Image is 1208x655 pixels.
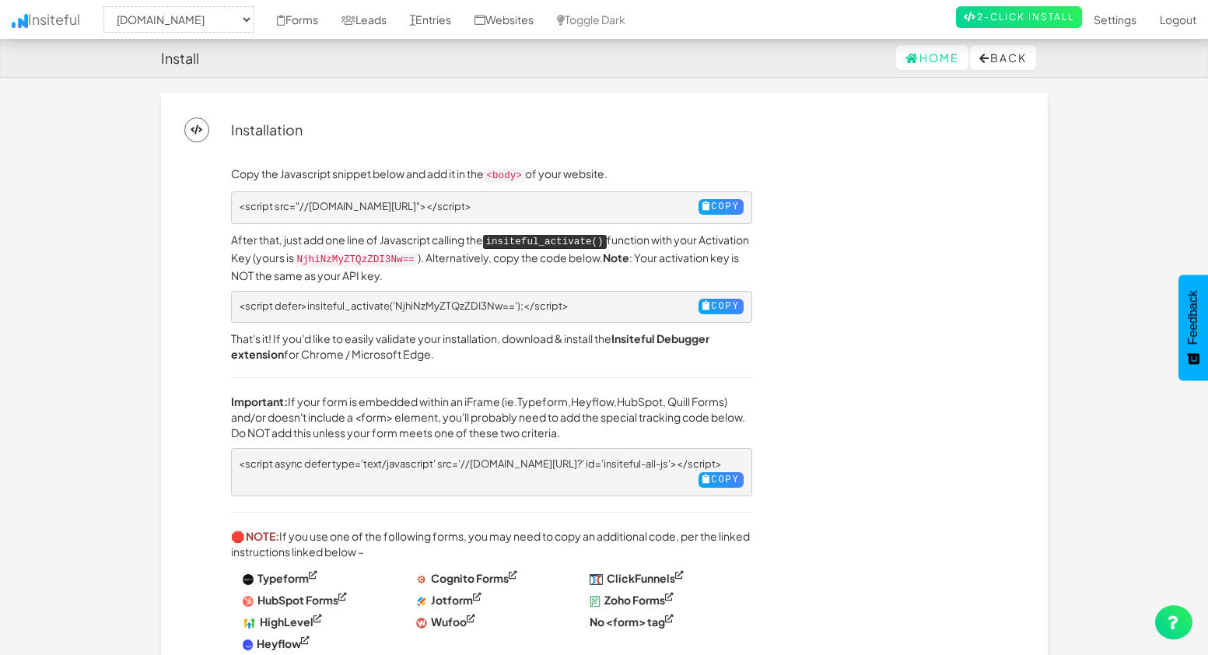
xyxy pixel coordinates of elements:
b: Important: [231,394,288,408]
span: <script src="//[DOMAIN_NAME][URL]"></script> [239,200,471,212]
p: If you use one of the following forms, you may need to copy an additional code, per the linked in... [231,528,752,559]
code: NjhiNzMyZTQzZDI3Nw== [294,253,418,267]
a: Wufoo [416,615,475,629]
strong: Jotform [431,593,473,607]
h4: Install [161,51,199,66]
strong: Zoho Forms [604,593,665,607]
button: Copy [699,472,744,488]
img: 79z+orbB7DufOPAAAAABJRU5ErkJggg== [590,574,603,585]
span: <script async defer type='text/javascript' src='//[DOMAIN_NAME][URL]?' id='insiteful-all-js'></sc... [239,457,722,470]
img: icon.png [12,14,28,28]
img: XiAAAAAAAAAAAAAAAAAAAAAAAAAAAAAAAAAAAAAAAAAAAAAAAAAAAAAAAAAAAAAAAIB35D9KrFiBXzqGhgAAAABJRU5ErkJggg== [243,574,254,585]
a: Heyflow [243,636,310,650]
a: Insiteful Debugger extension [231,331,709,361]
a: No <form> tag [590,615,674,629]
strong: Heyflow [257,636,301,650]
strong: HubSpot Forms [257,593,338,607]
button: Back [970,45,1036,70]
a: Cognito Forms [416,571,517,585]
img: 4PZeqjtP8MVz1tdhwd9VTVN4U7hyg3DMAzDMAzDMAzDMAzDMAzDMAzDML74B3OcR2494FplAAAAAElFTkSuQmCC [416,574,427,585]
span: <script defer>insiteful_activate('NjhiNzMyZTQzZDI3Nw==');</script> [239,299,569,312]
strong: ClickFunnels [607,571,675,585]
strong: Cognito Forms [431,571,509,585]
img: U8idtWpaKY2+ORPHVql5pQEDWNhgaGm4YdkUbrL+jWclQefM8+7FLRsGs6DJ2N0wdy5G9AqVWajYbgW7j+JiKUpMuDc4TxAw1... [590,596,600,607]
strong: No <form> tag [590,615,665,629]
img: fX4Dg6xjN5AY= [243,639,254,650]
a: Zoho Forms [590,593,674,607]
img: D4AAAAldEVYdGRhdGU6bW9kaWZ5ADIwMjAtMDEtMjVUMjM6MzI6MjgrMDA6MDC0P0SCAAAAAElFTkSuQmCC [243,618,257,629]
b: Note [603,250,629,264]
a: HighLevel [243,615,323,629]
img: w+GLbPZOKCQIQAAACV0RVh0ZGF0ZTpjcmVhdGUAMjAyMS0wNS0yOFQwNTowNDowNyswMDowMFNyrecAAAAldEVYdGRhdGU6bW... [416,618,427,629]
strong: Wufoo [431,615,467,629]
strong: HighLevel [260,615,313,629]
kbd: insiteful_activate() [483,235,607,249]
a: 2-Click Install [956,6,1082,28]
p: That's it! If you'd like to easily validate your installation, download & install the for Chrome ... [231,331,752,362]
h4: Installation [231,122,303,138]
strong: 🛑 NOTE: [231,529,279,543]
a: ClickFunnels [590,571,684,585]
img: o6Mj6xhs23sAAAAASUVORK5CYII= [416,596,427,607]
span: Feedback [1186,290,1200,345]
button: Copy [699,299,744,314]
a: Home [896,45,968,70]
strong: Typeform [257,571,309,585]
a: Heyflow [571,394,614,408]
p: After that, just add one line of Javascript calling the function with your Activation Key (yours ... [231,232,752,283]
button: Feedback - Show survey [1178,275,1208,380]
a: HubSpot Forms [243,593,347,607]
a: Typeform [243,571,317,585]
p: Copy the Javascript snippet below and add it in the of your website. [231,166,752,184]
p: If your form is embedded within an iFrame (ie. , , , Quill Forms) and/or doesn't include a <form>... [231,394,752,440]
code: <body> [484,169,525,183]
a: Jotform [416,593,481,607]
img: Z [243,596,254,607]
button: Copy [699,199,744,215]
a: HubSpot [617,394,663,408]
a: Typeform [517,394,568,408]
